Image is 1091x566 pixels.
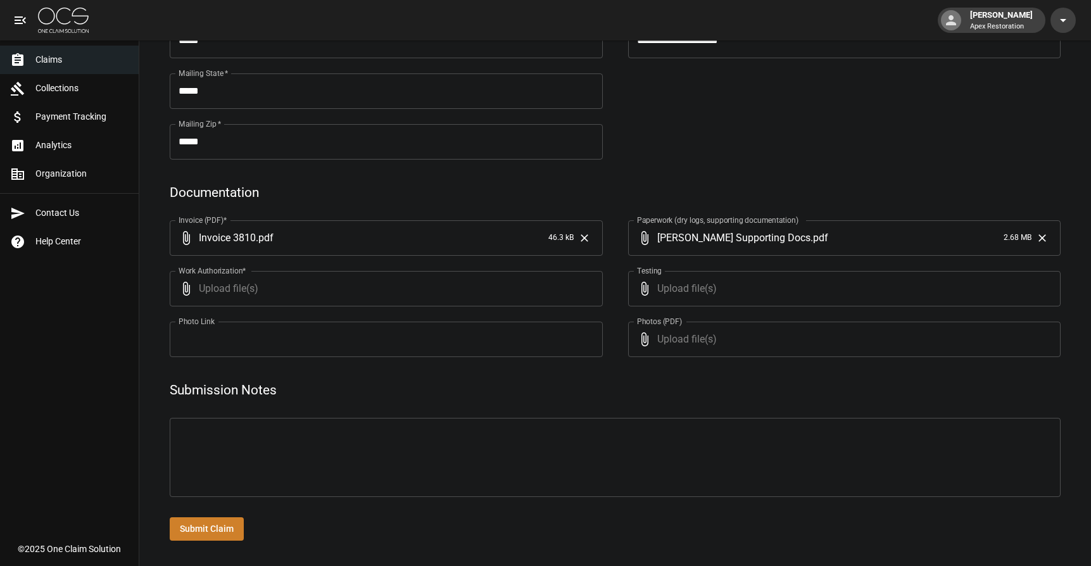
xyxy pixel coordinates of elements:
button: Clear [575,229,594,248]
span: 46.3 kB [548,232,574,244]
span: Upload file(s) [199,271,569,306]
span: Collections [35,82,129,95]
p: Apex Restoration [970,22,1033,32]
span: . pdf [256,230,274,245]
span: Payment Tracking [35,110,129,123]
label: Testing [637,265,662,276]
label: Mailing State [179,68,228,79]
label: Photos (PDF) [637,316,682,327]
label: Photo Link [179,316,215,327]
button: open drawer [8,8,33,33]
span: 2.68 MB [1004,232,1031,244]
img: ocs-logo-white-transparent.png [38,8,89,33]
span: Claims [35,53,129,66]
span: [PERSON_NAME] Supporting Docs [657,230,810,245]
label: Paperwork (dry logs, supporting documentation) [637,215,798,225]
span: Upload file(s) [657,271,1027,306]
span: Help Center [35,235,129,248]
span: Contact Us [35,206,129,220]
div: [PERSON_NAME] [965,9,1038,32]
label: Work Authorization* [179,265,246,276]
span: Organization [35,167,129,180]
button: Submit Claim [170,517,244,541]
span: . pdf [810,230,828,245]
span: Analytics [35,139,129,152]
div: © 2025 One Claim Solution [18,543,121,555]
button: Clear [1033,229,1052,248]
label: Mailing Zip [179,118,222,129]
label: Invoice (PDF)* [179,215,227,225]
span: Invoice 3810 [199,230,256,245]
span: Upload file(s) [657,322,1027,357]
